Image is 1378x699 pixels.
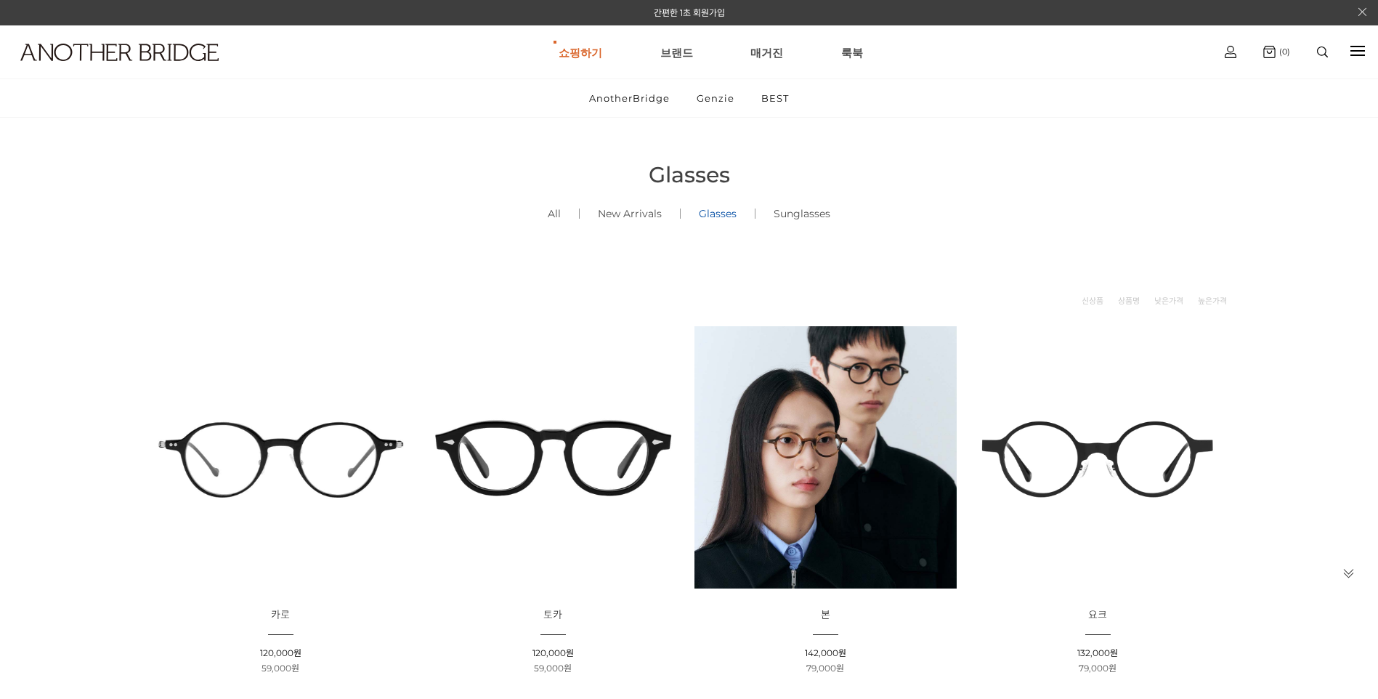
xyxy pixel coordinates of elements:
img: 본 - 동그란 렌즈로 돋보이는 아세테이트 안경 이미지 [694,326,957,589]
img: 요크 글라스 - 트렌디한 디자인의 유니크한 안경 이미지 [967,326,1229,589]
a: Sunglasses [755,189,848,238]
a: 상품명 [1118,294,1140,308]
a: 쇼핑하기 [559,26,602,78]
img: 토카 아세테이트 뿔테 안경 이미지 [422,326,684,589]
a: All [530,189,579,238]
a: 신상품 [1082,294,1103,308]
a: 간편한 1초 회원가입 [654,7,725,18]
a: 본 [821,610,830,621]
a: (0) [1263,46,1290,58]
span: 79,000원 [806,663,844,674]
a: AnotherBridge [577,79,682,117]
span: 본 [821,608,830,621]
a: 토카 [543,610,562,621]
a: 높은가격 [1198,294,1227,308]
img: search [1317,47,1328,57]
img: cart [1225,46,1236,58]
a: 요크 [1088,610,1107,621]
span: 120,000원 [260,647,301,658]
img: cart [1263,46,1276,58]
span: 59,000원 [534,663,572,674]
a: 브랜드 [660,26,693,78]
img: logo [20,44,219,61]
span: 59,000원 [262,663,299,674]
a: 낮은가격 [1154,294,1183,308]
span: 요크 [1088,608,1107,621]
a: Genzie [684,79,747,117]
a: 룩북 [841,26,863,78]
a: logo [7,44,214,97]
a: Glasses [681,189,755,238]
a: 매거진 [750,26,783,78]
span: (0) [1276,47,1290,57]
a: 카로 [271,610,290,621]
img: 카로 - 감각적인 디자인의 패션 아이템 이미지 [150,326,412,589]
a: BEST [749,79,801,117]
span: Glasses [649,161,730,188]
a: New Arrivals [580,189,680,238]
span: 토카 [543,608,562,621]
span: 142,000원 [805,647,846,658]
span: 79,000원 [1079,663,1116,674]
span: 120,000원 [532,647,574,658]
span: 카로 [271,608,290,621]
span: 132,000원 [1077,647,1118,658]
